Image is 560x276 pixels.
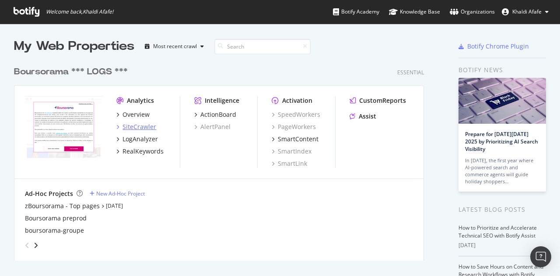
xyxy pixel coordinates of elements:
span: Welcome back, Khaldi Afafe ! [46,8,113,15]
button: Most recent crawl [141,39,207,53]
span: Khaldi Afafe [512,8,542,15]
div: Open Intercom Messenger [530,246,551,267]
a: CustomReports [350,96,406,105]
img: boursorama.com [25,96,102,158]
a: zBoursorama - Top pages [25,202,100,210]
div: Overview [122,110,150,119]
a: SmartLink [272,159,307,168]
div: Activation [282,96,312,105]
a: [DATE] [106,202,123,210]
div: Assist [359,112,376,121]
a: Overview [116,110,150,119]
a: Prepare for [DATE][DATE] 2025 by Prioritizing AI Search Visibility [465,130,538,153]
a: boursorama-groupe [25,226,84,235]
a: Assist [350,112,376,121]
a: Botify Chrome Plugin [458,42,529,51]
a: New Ad-Hoc Project [90,190,145,197]
div: angle-left [21,238,33,252]
a: SpeedWorkers [272,110,320,119]
div: Intelligence [205,96,239,105]
div: CustomReports [359,96,406,105]
div: SmartContent [278,135,318,143]
div: New Ad-Hoc Project [96,190,145,197]
a: RealKeywords [116,147,164,156]
a: Boursorama preprod [25,214,87,223]
div: LogAnalyzer [122,135,158,143]
div: Analytics [127,96,154,105]
a: ActionBoard [194,110,236,119]
div: Organizations [450,7,495,16]
div: My Web Properties [14,38,134,55]
div: Botify Chrome Plugin [467,42,529,51]
a: How to Prioritize and Accelerate Technical SEO with Botify Assist [458,224,537,239]
a: SmartContent [272,135,318,143]
button: Khaldi Afafe [495,5,556,19]
div: [DATE] [458,241,546,249]
div: Botify Academy [333,7,379,16]
div: Ad-Hoc Projects [25,189,73,198]
div: In [DATE], the first year where AI-powered search and commerce agents will guide holiday shoppers… [465,157,539,185]
div: Botify news [458,65,546,75]
input: Search [214,39,311,54]
div: Knowledge Base [389,7,440,16]
div: RealKeywords [122,147,164,156]
div: grid [14,55,431,261]
div: angle-right [33,241,39,250]
a: AlertPanel [194,122,231,131]
div: SiteCrawler [122,122,156,131]
div: Essential [397,69,424,76]
a: SmartIndex [272,147,311,156]
a: SiteCrawler [116,122,156,131]
div: Latest Blog Posts [458,205,546,214]
a: LogAnalyzer [116,135,158,143]
div: Most recent crawl [153,44,197,49]
div: ActionBoard [200,110,236,119]
a: PageWorkers [272,122,316,131]
img: Prepare for Black Friday 2025 by Prioritizing AI Search Visibility [458,78,546,124]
